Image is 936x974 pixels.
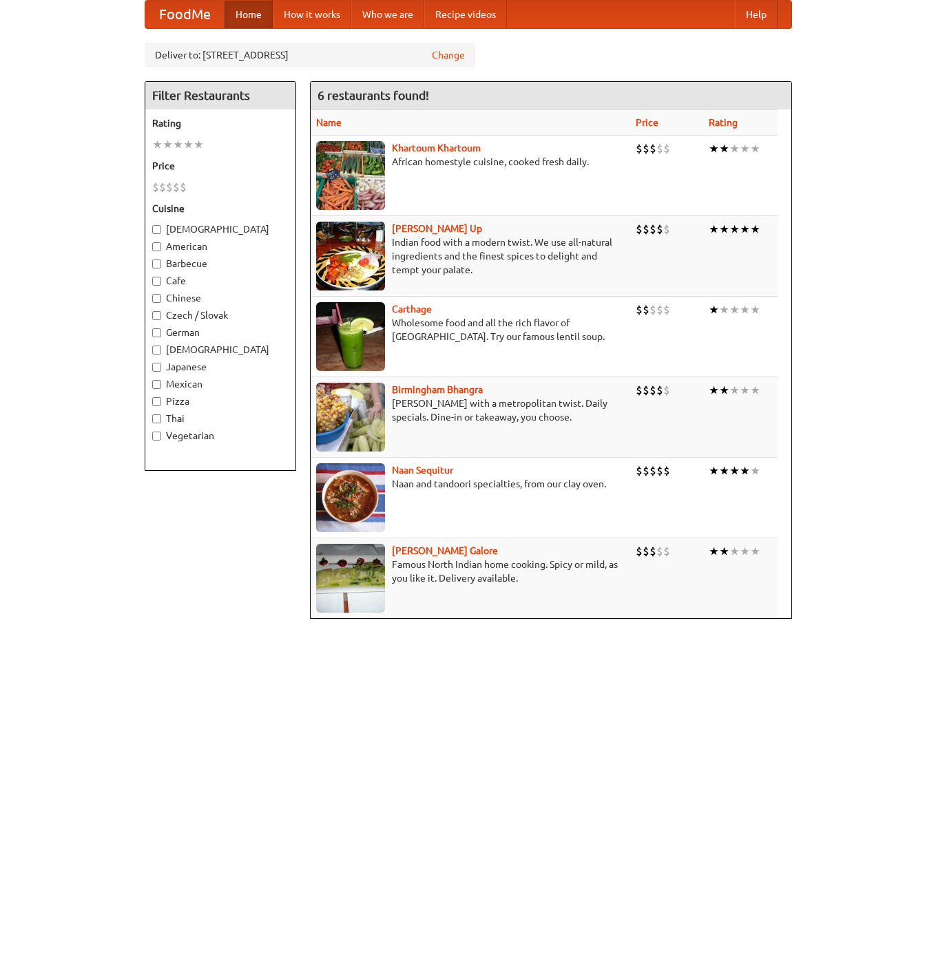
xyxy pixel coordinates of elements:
li: ★ [719,463,729,478]
li: ★ [719,141,729,156]
li: $ [636,222,643,237]
li: $ [636,141,643,156]
a: Birmingham Bhangra [392,384,483,395]
img: carthage.jpg [316,302,385,371]
a: FoodMe [145,1,225,28]
a: Rating [709,117,738,128]
img: bhangra.jpg [316,383,385,452]
p: African homestyle cuisine, cooked fresh daily. [316,155,625,169]
li: $ [663,222,670,237]
div: Deliver to: [STREET_ADDRESS] [145,43,475,67]
p: Wholesome food and all the rich flavor of [GEOGRAPHIC_DATA]. Try our famous lentil soup. [316,316,625,343]
li: $ [643,302,649,317]
li: $ [166,180,173,195]
li: ★ [719,302,729,317]
li: ★ [750,302,760,317]
li: ★ [750,544,760,559]
label: Pizza [152,394,289,408]
label: Czech / Slovak [152,308,289,322]
a: Name [316,117,342,128]
input: [DEMOGRAPHIC_DATA] [152,225,161,234]
label: [DEMOGRAPHIC_DATA] [152,222,289,236]
a: [PERSON_NAME] Galore [392,545,498,556]
li: $ [649,544,656,559]
li: $ [663,463,670,478]
li: $ [643,383,649,398]
li: ★ [729,222,740,237]
li: $ [643,141,649,156]
p: [PERSON_NAME] with a metropolitan twist. Daily specials. Dine-in or takeaway, you choose. [316,396,625,424]
p: Indian food with a modern twist. We use all-natural ingredients and the finest spices to delight ... [316,235,625,277]
li: $ [649,463,656,478]
h5: Price [152,159,289,173]
li: $ [636,383,643,398]
li: ★ [163,137,173,152]
li: ★ [183,137,194,152]
li: ★ [729,141,740,156]
ng-pluralize: 6 restaurants found! [318,89,429,102]
li: $ [656,222,663,237]
h5: Rating [152,116,289,130]
a: Who we are [351,1,424,28]
li: ★ [709,222,719,237]
li: ★ [719,222,729,237]
li: ★ [729,383,740,398]
li: ★ [173,137,183,152]
a: Help [735,1,778,28]
a: Home [225,1,273,28]
a: Price [636,117,658,128]
h5: Cuisine [152,202,289,215]
label: American [152,240,289,253]
li: ★ [740,141,750,156]
li: ★ [740,463,750,478]
input: Mexican [152,380,161,389]
li: ★ [750,383,760,398]
li: ★ [729,302,740,317]
img: khartoum.jpg [316,141,385,210]
li: $ [663,302,670,317]
li: ★ [729,463,740,478]
input: Barbecue [152,260,161,268]
li: ★ [709,383,719,398]
li: $ [649,383,656,398]
li: ★ [719,383,729,398]
li: ★ [740,302,750,317]
li: $ [663,383,670,398]
li: ★ [750,222,760,237]
input: Thai [152,414,161,423]
li: $ [656,463,663,478]
li: ★ [709,463,719,478]
input: Japanese [152,363,161,372]
li: ★ [740,383,750,398]
label: [DEMOGRAPHIC_DATA] [152,343,289,357]
li: $ [159,180,166,195]
li: $ [656,383,663,398]
img: naansequitur.jpg [316,463,385,532]
li: ★ [709,544,719,559]
input: Czech / Slovak [152,311,161,320]
a: Khartoum Khartoum [392,142,481,153]
li: ★ [719,544,729,559]
h4: Filter Restaurants [145,82,295,109]
label: Chinese [152,291,289,305]
label: Mexican [152,377,289,391]
li: $ [656,141,663,156]
li: $ [663,544,670,559]
a: Carthage [392,304,432,315]
li: ★ [750,141,760,156]
li: $ [636,544,643,559]
li: ★ [709,141,719,156]
label: Vegetarian [152,429,289,443]
li: $ [649,141,656,156]
a: Recipe videos [424,1,507,28]
a: Naan Sequitur [392,465,453,476]
li: ★ [709,302,719,317]
label: German [152,326,289,339]
label: Japanese [152,360,289,374]
label: Thai [152,412,289,425]
li: $ [180,180,187,195]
